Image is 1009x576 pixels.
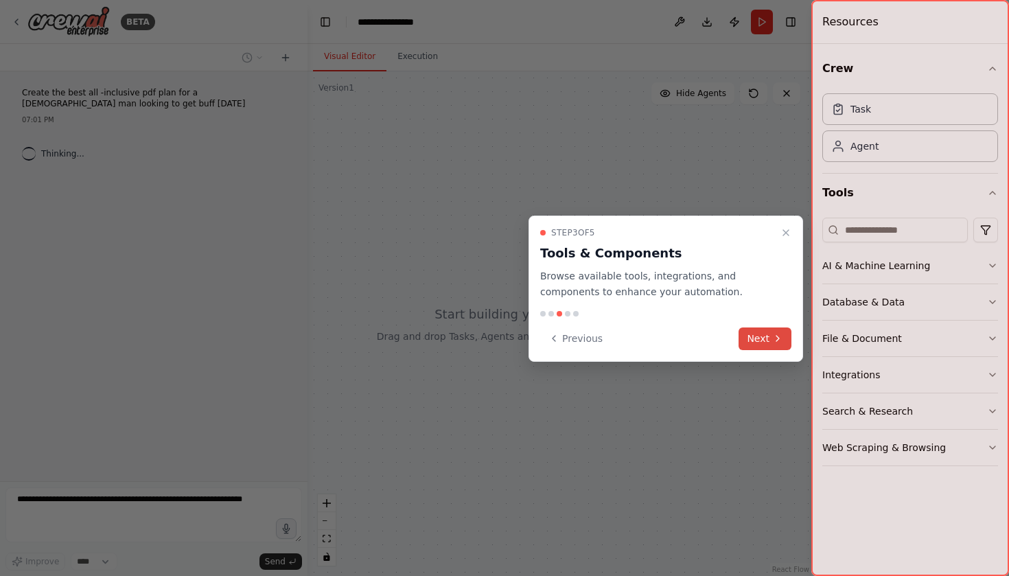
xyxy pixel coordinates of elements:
[551,227,595,238] span: Step 3 of 5
[316,12,335,32] button: Hide left sidebar
[540,268,775,300] p: Browse available tools, integrations, and components to enhance your automation.
[540,327,611,350] button: Previous
[778,224,794,241] button: Close walkthrough
[739,327,791,350] button: Next
[540,244,775,263] h3: Tools & Components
